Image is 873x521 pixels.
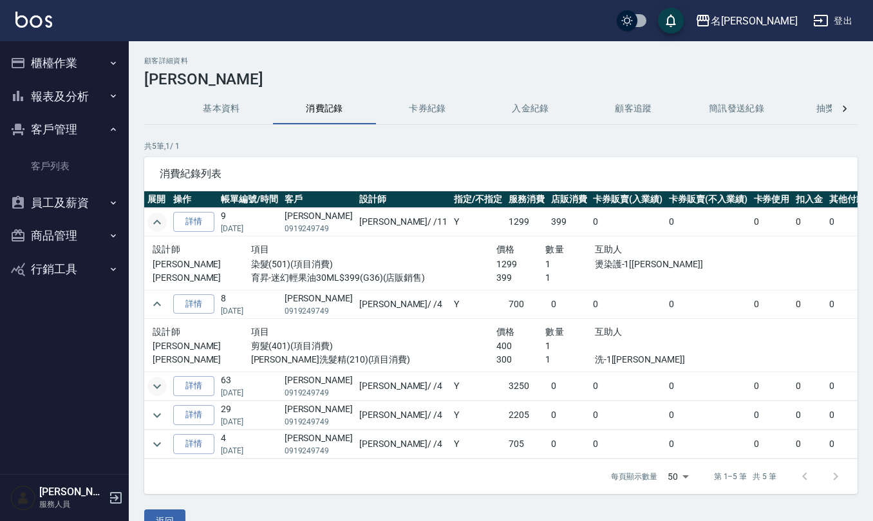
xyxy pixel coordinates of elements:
td: 4 [218,430,281,459]
td: 399 [548,208,590,236]
p: 400 [496,339,545,353]
p: 0919249749 [285,223,353,234]
td: 2205 [505,401,548,430]
p: 1 [545,339,594,353]
a: 詳情 [173,376,214,396]
td: 0 [548,290,590,318]
td: 0 [666,290,751,318]
p: 0919249749 [285,305,353,317]
td: [PERSON_NAME] [281,430,356,459]
th: 卡券使用 [751,191,793,208]
button: 櫃檯作業 [5,46,124,80]
td: [PERSON_NAME] / /4 [356,372,451,401]
td: 3250 [505,372,548,401]
td: 0 [793,290,826,318]
button: expand row [147,213,167,232]
span: 價格 [496,244,515,254]
td: 0 [590,290,666,318]
p: [DATE] [221,223,278,234]
button: expand row [147,377,167,396]
th: 展開 [144,191,170,208]
th: 扣入金 [793,191,826,208]
span: 項目 [251,327,270,337]
p: 共 5 筆, 1 / 1 [144,140,858,152]
p: [PERSON_NAME] [153,271,251,285]
td: 0 [590,208,666,236]
a: 客戶列表 [5,151,124,181]
a: 詳情 [173,212,214,232]
td: 9 [218,208,281,236]
td: 0 [793,208,826,236]
td: Y [451,372,505,401]
td: [PERSON_NAME] / /4 [356,430,451,459]
p: 洗-1[[PERSON_NAME]] [595,353,742,366]
td: 8 [218,290,281,318]
button: expand row [147,435,167,454]
td: [PERSON_NAME] / /4 [356,290,451,318]
td: 0 [666,372,751,401]
td: [PERSON_NAME] / /4 [356,401,451,430]
p: 1 [545,271,594,285]
td: 0 [793,401,826,430]
span: 互助人 [595,244,623,254]
td: 0 [590,401,666,430]
th: 卡券販賣(不入業績) [666,191,751,208]
td: [PERSON_NAME] / /11 [356,208,451,236]
p: 1 [545,353,594,366]
button: 登出 [808,9,858,33]
td: 0 [590,430,666,459]
button: 員工及薪資 [5,186,124,220]
button: 商品管理 [5,219,124,252]
button: 基本資料 [170,93,273,124]
th: 服務消費 [505,191,548,208]
td: 0 [666,401,751,430]
p: 育昇-迷幻輕果油30ML$399(G36)(店販銷售) [251,271,496,285]
img: Logo [15,12,52,28]
td: [PERSON_NAME] [281,208,356,236]
p: [DATE] [221,416,278,428]
td: 0 [666,430,751,459]
p: [PERSON_NAME] [153,258,251,271]
span: 互助人 [595,327,623,337]
td: 0 [548,401,590,430]
button: 消費記錄 [273,93,376,124]
td: 29 [218,401,281,430]
td: Y [451,401,505,430]
td: 0 [548,372,590,401]
td: 0 [793,372,826,401]
td: Y [451,208,505,236]
td: 1299 [505,208,548,236]
button: 名[PERSON_NAME] [690,8,803,34]
p: 399 [496,271,545,285]
p: 1299 [496,258,545,271]
p: [DATE] [221,445,278,457]
td: 63 [218,372,281,401]
td: Y [451,430,505,459]
td: 0 [751,372,793,401]
td: 0 [590,372,666,401]
p: 染髮(501)(項目消費) [251,258,496,271]
td: 705 [505,430,548,459]
h5: [PERSON_NAME] [39,486,105,498]
th: 指定/不指定 [451,191,505,208]
p: 0919249749 [285,416,353,428]
p: 0919249749 [285,445,353,457]
p: 第 1–5 筆 共 5 筆 [714,471,776,482]
p: [PERSON_NAME] [153,353,251,366]
button: 報表及分析 [5,80,124,113]
p: 300 [496,353,545,366]
span: 數量 [545,244,564,254]
td: 0 [751,290,793,318]
p: 燙染護-1[[PERSON_NAME]] [595,258,742,271]
td: 0 [793,430,826,459]
span: 消費紀錄列表 [160,167,842,180]
td: 0 [548,430,590,459]
td: [PERSON_NAME] [281,372,356,401]
p: 每頁顯示數量 [611,471,657,482]
span: 價格 [496,327,515,337]
p: [DATE] [221,387,278,399]
a: 詳情 [173,294,214,314]
p: 服務人員 [39,498,105,510]
p: 剪髮(401)(項目消費) [251,339,496,353]
div: 名[PERSON_NAME] [711,13,798,29]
